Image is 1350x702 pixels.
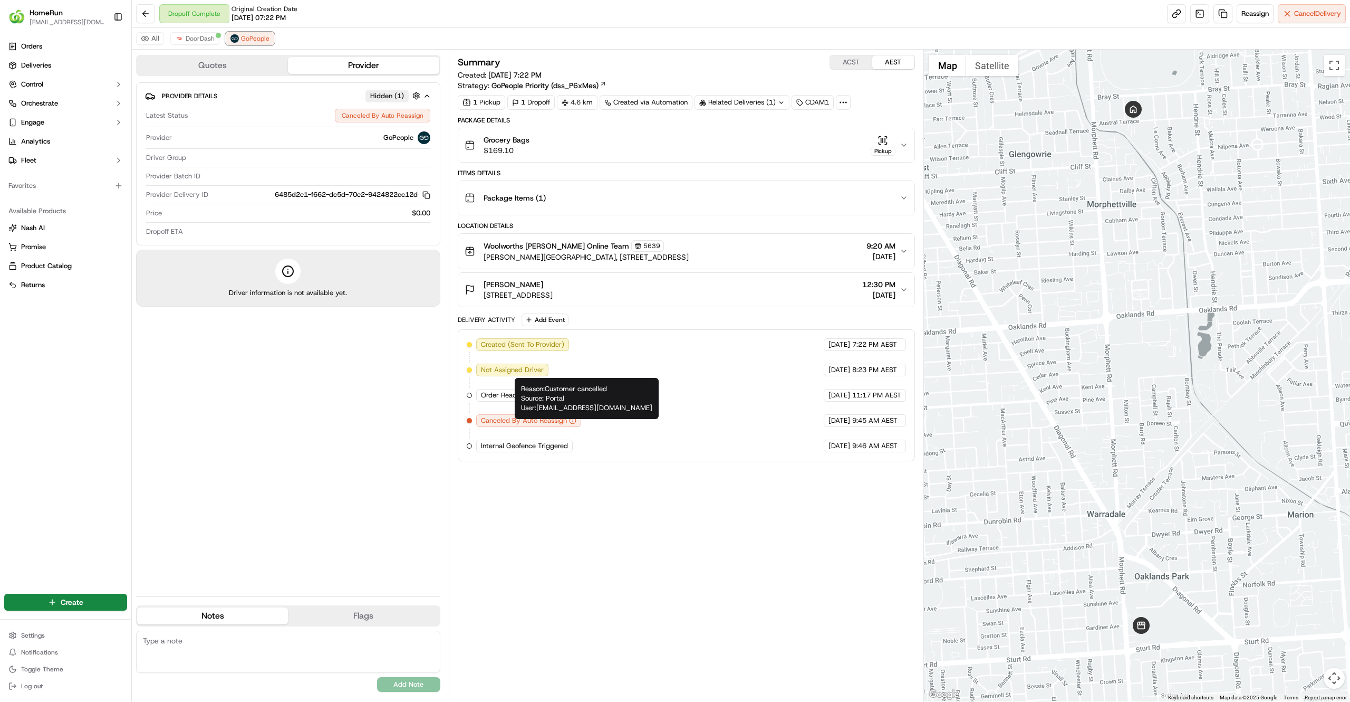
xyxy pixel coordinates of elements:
button: Hidden (1) [365,89,423,102]
button: Pickup [871,135,895,156]
span: [PERSON_NAME][GEOGRAPHIC_DATA], [STREET_ADDRESS] [484,252,689,262]
span: 5639 [643,242,660,250]
div: 1 Pickup [458,95,505,110]
div: 1 [1124,102,1141,119]
span: Not Assigned Driver [481,365,544,375]
div: CDAM1 [792,95,834,110]
span: Engage [21,118,44,127]
span: Package Items ( 1 ) [484,193,546,203]
span: API Documentation [100,236,169,247]
span: Driver Group [146,153,186,163]
a: GoPeople Priority (dss_P6xMes) [491,80,606,91]
span: 9:45 AM AEST [852,416,898,425]
span: Map data ©2025 Google [1220,695,1277,700]
button: Provider [288,57,439,74]
img: 1736555255976-a54dd68f-1ca7-489b-9aae-adbdc363a1c4 [21,193,30,202]
a: 📗Knowledge Base [6,232,85,251]
button: Notifications [4,645,127,660]
p: Welcome 👋 [11,43,192,60]
span: [STREET_ADDRESS] [484,290,553,300]
a: Orders [4,38,127,55]
img: Masood Aslam [11,154,27,171]
button: [PERSON_NAME][STREET_ADDRESS]12:30 PM[DATE] [458,273,914,307]
span: [DATE] [828,416,850,425]
a: Product Catalog [8,261,123,271]
span: Create [61,597,83,608]
button: HomeRunHomeRun[EMAIL_ADDRESS][DOMAIN_NAME] [4,4,109,30]
div: Past conversations [11,138,71,146]
button: Woolworths [PERSON_NAME] Online Team5639[PERSON_NAME][GEOGRAPHIC_DATA], [STREET_ADDRESS]9:20 AM[D... [458,234,914,269]
button: Reassign [1237,4,1274,23]
button: Package Items (1) [458,181,914,215]
button: Product Catalog [4,258,127,274]
span: 7:22 PM AEST [852,340,897,349]
button: [EMAIL_ADDRESS][DOMAIN_NAME] [30,18,105,26]
a: Nash AI [8,223,123,233]
button: Quotes [137,57,288,74]
div: Package Details [458,116,915,125]
button: Settings [4,628,127,643]
span: GoPeople Priority (dss_P6xMes) [491,80,599,91]
button: Returns [4,277,127,293]
div: Reason: Customer cancelled User: [EMAIL_ADDRESS][DOMAIN_NAME] [515,378,659,419]
span: 9:20 AM [866,241,895,251]
a: Analytics [4,133,127,150]
button: Show satellite imagery [966,55,1018,76]
span: $0.00 [412,208,430,218]
button: Toggle Theme [4,662,127,677]
span: Created (Sent To Provider) [481,340,564,349]
div: 4.6 km [557,95,597,110]
input: Got a question? Start typing here... [27,69,190,80]
span: Promise [21,242,46,252]
span: Canceled By Auto Reassign [481,416,567,425]
button: Keyboard shortcuts [1168,694,1213,701]
img: HomeRun [8,8,25,25]
button: Log out [4,679,127,694]
button: Notes [137,608,288,624]
span: Provider Details [162,92,217,100]
button: Engage [4,114,127,131]
span: 12:30 PM [862,279,895,290]
button: CancelDelivery [1278,4,1346,23]
button: All [136,32,164,45]
a: Open this area in Google Maps (opens a new window) [927,688,961,701]
span: Grocery Bags [484,135,529,145]
span: Order Ready At Store [481,391,548,400]
button: See all [163,136,192,148]
button: Control [4,76,127,93]
a: Promise [8,242,123,252]
button: DoorDash [170,32,219,45]
span: Toggle Theme [21,665,63,673]
button: Nash AI [4,220,127,236]
img: 8016278978528_b943e370aa5ada12b00a_72.png [22,101,41,120]
span: 9:46 AM AEST [852,441,898,451]
button: HomeRun [30,7,63,18]
span: [PERSON_NAME] [33,193,85,201]
span: Nash AI [21,223,45,233]
span: [DATE] 7:22 PM [488,70,542,80]
span: Created: [458,70,542,80]
span: Provider Batch ID [146,172,200,181]
span: Price [146,208,162,218]
span: 11:17 PM AEST [852,391,901,400]
div: We're available if you need us! [47,112,145,120]
a: Terms (opens in new tab) [1284,695,1298,700]
span: Analytics [21,137,50,146]
span: Internal Geofence Triggered [481,441,568,451]
button: Start new chat [179,105,192,117]
img: gopeople_logo.png [418,131,430,144]
div: 1 Dropoff [507,95,555,110]
button: Create [4,594,127,611]
span: Source: Portal [521,394,564,403]
img: Nash [11,11,32,32]
img: Asif Zaman Khan [11,183,27,200]
button: Toggle fullscreen view [1324,55,1345,76]
span: Log out [21,682,43,690]
img: Google [927,688,961,701]
button: Fleet [4,152,127,169]
h3: Summary [458,58,500,67]
span: Driver information is not available yet. [229,288,347,298]
span: Product Catalog [21,261,72,271]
